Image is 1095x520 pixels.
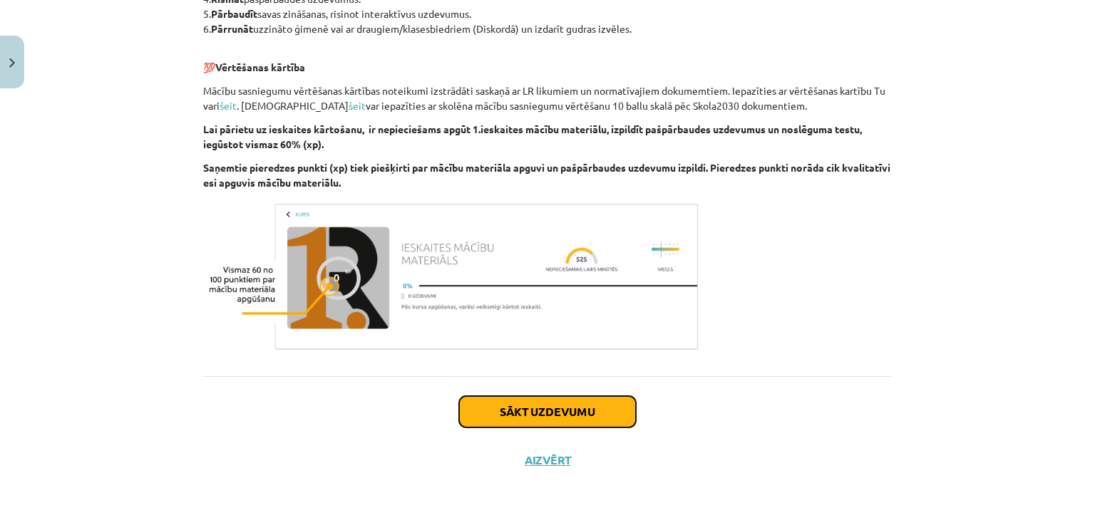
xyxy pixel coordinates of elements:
b: Lai pārietu uz ieskaites kārtošanu, ir nepieciešams apgūt 1.ieskaites mācību materiālu, izpildīt ... [203,123,862,150]
b: Vērtēšanas kārtība [215,61,305,73]
button: Aizvērt [520,453,575,467]
button: Sākt uzdevumu [459,396,636,427]
a: šeit [349,99,366,112]
p: Mācību sasniegumu vērtēšanas kārtības noteikumi izstrādāti saskaņā ar LR likumiem un normatīvajie... [203,83,892,113]
p: 💯 [203,45,892,75]
b: Pārbaudīt [211,7,257,20]
a: šeit [220,99,237,112]
b: Saņemtie pieredzes punkti (xp) tiek piešķirti par mācību materiāla apguvi un pašpārbaudes uzdevum... [203,161,890,189]
img: icon-close-lesson-0947bae3869378f0d4975bcd49f059093ad1ed9edebbc8119c70593378902aed.svg [9,58,15,68]
b: Pārrunāt [211,22,253,35]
